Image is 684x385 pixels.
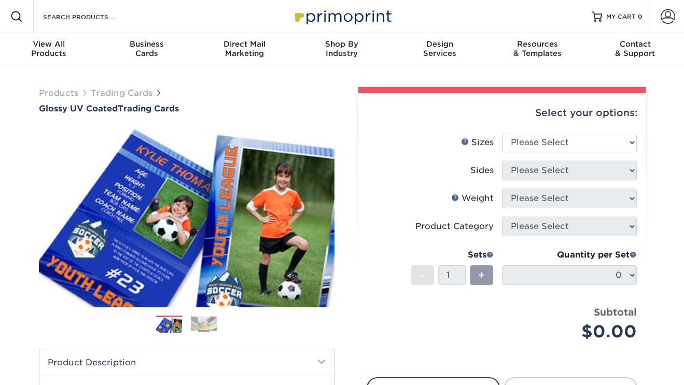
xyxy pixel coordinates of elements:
[196,39,293,49] span: Direct Mail
[488,39,586,58] div: & Templates
[594,306,637,318] strong: Subtotal
[367,93,637,133] div: Select your options:
[478,267,485,283] span: +
[488,39,586,49] span: Resources
[293,39,390,58] div: Industry
[39,88,78,98] a: Products
[587,33,684,66] a: Contact& Support
[411,249,494,261] div: Sets
[39,349,334,376] h2: Product Description
[39,104,118,113] span: Glossy UV Coated
[391,39,488,58] div: Services
[293,39,390,49] span: Shop By
[191,316,217,332] img: Trading Cards 02
[91,88,152,98] a: Trading Cards
[196,33,293,66] a: Direct MailMarketing
[488,33,586,66] a: Resources& Templates
[97,39,195,58] div: Cards
[97,39,195,49] span: Business
[391,33,488,66] a: DesignServices
[638,13,643,20] span: 0
[587,39,684,58] div: & Support
[293,33,390,66] a: Shop ByIndustry
[451,192,494,205] div: Weight
[461,136,494,149] div: Sizes
[415,220,494,233] div: Product Category
[97,33,195,66] a: BusinessCards
[39,104,334,113] h1: Trading Cards
[196,39,293,58] div: Marketing
[606,12,636,21] span: MY CART
[290,5,394,27] img: Primoprint
[42,10,143,23] input: SEARCH PRODUCTS.....
[587,39,684,49] span: Contact
[502,249,637,261] div: Quantity per Set
[391,39,488,49] span: Design
[420,267,425,283] span: -
[39,115,334,319] img: Glossy UV Coated 01
[510,319,637,344] div: $0.00
[470,164,494,177] div: Sides
[39,104,334,113] a: Glossy UV CoatedTrading Cards
[156,316,182,334] img: Trading Cards 01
